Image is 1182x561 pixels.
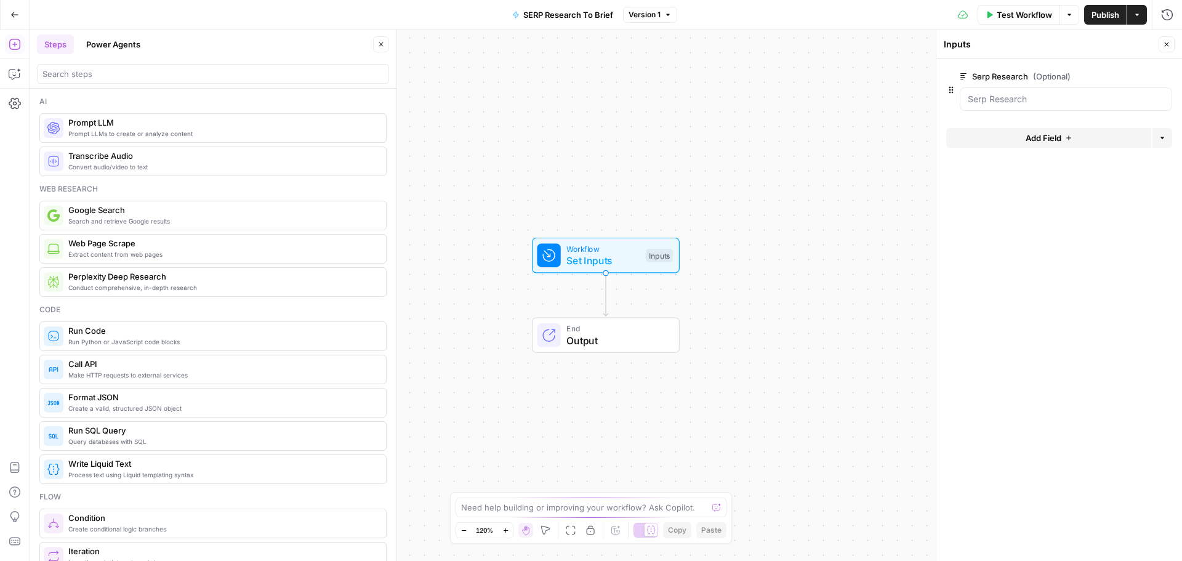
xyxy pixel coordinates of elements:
[566,323,667,334] span: End
[646,249,673,262] div: Inputs
[68,237,376,249] span: Web Page Scrape
[696,522,726,538] button: Paste
[629,9,661,20] span: Version 1
[68,458,376,470] span: Write Liquid Text
[476,525,493,535] span: 120%
[1084,5,1127,25] button: Publish
[39,96,387,107] div: Ai
[68,424,376,437] span: Run SQL Query
[68,216,376,226] span: Search and retrieve Google results
[1026,132,1061,144] span: Add Field
[68,391,376,403] span: Format JSON
[68,283,376,293] span: Conduct comprehensive, in-depth research
[1033,70,1071,83] span: (Optional)
[668,525,686,536] span: Copy
[68,403,376,413] span: Create a valid, structured JSON object
[491,238,720,273] div: WorkflowSet InputsInputs
[42,68,384,80] input: Search steps
[39,491,387,502] div: Flow
[68,249,376,259] span: Extract content from web pages
[968,93,1164,105] input: Serp Research
[603,273,608,317] g: Edge from start to end
[701,525,722,536] span: Paste
[68,470,376,480] span: Process text using Liquid templating syntax
[68,545,376,557] span: Iteration
[68,337,376,347] span: Run Python or JavaScript code blocks
[566,333,667,348] span: Output
[39,304,387,315] div: Code
[505,5,621,25] button: SERP Research To Brief
[944,38,1155,50] div: Inputs
[68,437,376,446] span: Query databases with SQL
[68,162,376,172] span: Convert audio/video to text
[960,70,1103,83] label: Serp Research
[978,5,1059,25] button: Test Workflow
[997,9,1052,21] span: Test Workflow
[68,358,376,370] span: Call API
[68,150,376,162] span: Transcribe Audio
[68,116,376,129] span: Prompt LLM
[68,270,376,283] span: Perplexity Deep Research
[1092,9,1119,21] span: Publish
[623,7,677,23] button: Version 1
[566,243,640,254] span: Workflow
[39,184,387,195] div: Web research
[491,318,720,353] div: EndOutput
[68,370,376,380] span: Make HTTP requests to external services
[566,253,640,268] span: Set Inputs
[523,9,613,21] span: SERP Research To Brief
[79,34,148,54] button: Power Agents
[68,325,376,337] span: Run Code
[68,524,376,534] span: Create conditional logic branches
[946,128,1151,148] button: Add Field
[663,522,691,538] button: Copy
[37,34,74,54] button: Steps
[68,129,376,139] span: Prompt LLMs to create or analyze content
[68,204,376,216] span: Google Search
[68,512,376,524] span: Condition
